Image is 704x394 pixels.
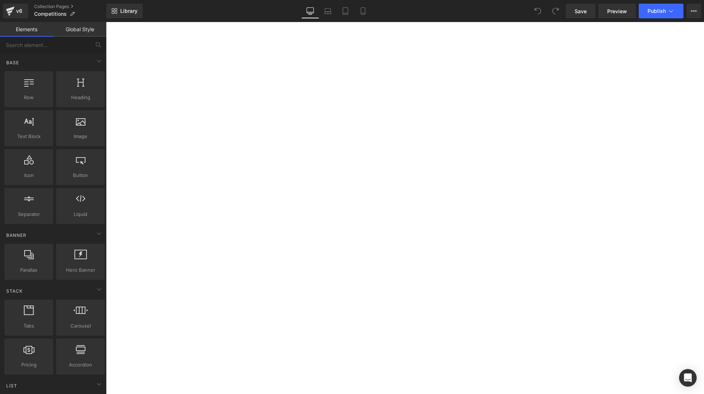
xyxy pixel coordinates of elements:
span: Liquid [58,210,103,218]
span: Library [120,8,137,14]
span: Pricing [7,361,51,369]
span: Tabs [7,322,51,330]
div: Open Intercom Messenger [679,369,697,387]
span: Separator [7,210,51,218]
span: Parallax [7,266,51,274]
a: Global Style [53,22,106,37]
span: Banner [5,232,27,239]
button: Publish [639,4,683,18]
a: v6 [3,4,28,18]
span: Icon [7,171,51,179]
span: Accordion [58,361,103,369]
span: Preview [607,7,627,15]
span: Competitions [34,11,67,17]
a: New Library [106,4,143,18]
span: List [5,382,18,389]
span: Text Block [7,133,51,140]
button: Redo [548,4,563,18]
a: Preview [598,4,636,18]
div: v6 [15,6,24,16]
a: Collection Pages [34,4,106,10]
span: Button [58,171,103,179]
button: More [686,4,701,18]
span: Carousel [58,322,103,330]
a: Mobile [354,4,372,18]
span: Save [575,7,587,15]
span: Publish [648,8,666,14]
a: Laptop [319,4,337,18]
span: Stack [5,288,23,294]
span: Image [58,133,103,140]
span: Heading [58,94,103,101]
span: Row [7,94,51,101]
button: Undo [531,4,545,18]
span: Base [5,59,20,66]
a: Desktop [301,4,319,18]
span: Hero Banner [58,266,103,274]
a: Tablet [337,4,354,18]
